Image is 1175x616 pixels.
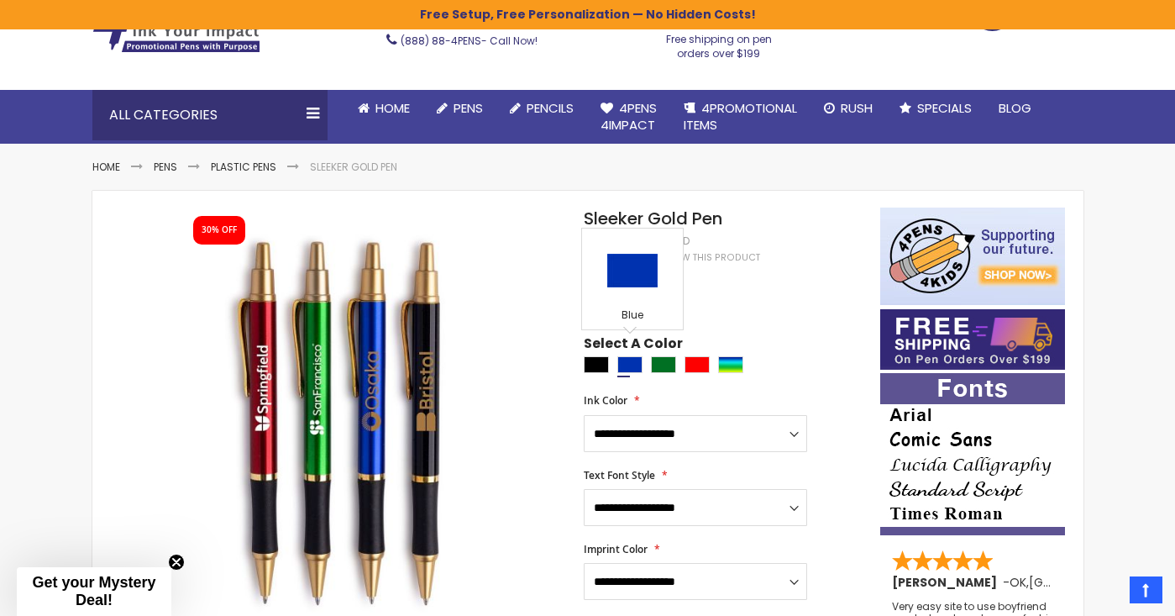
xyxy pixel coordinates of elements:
span: - Call Now! [401,34,538,48]
span: Pens [454,99,483,117]
span: Sleeker Gold Pen [584,207,722,230]
div: Black [584,356,609,373]
a: Pens [423,90,496,127]
span: 4PROMOTIONAL ITEMS [684,99,797,134]
div: Free shipping on pen orders over $199 [648,26,789,60]
span: [GEOGRAPHIC_DATA] [1029,574,1152,591]
a: Plastic Pens [211,160,276,174]
span: Specials [917,99,972,117]
span: Home [375,99,410,117]
span: Get your Mystery Deal! [32,574,155,608]
a: Blog [985,90,1045,127]
div: All Categories [92,90,328,140]
div: Blue [586,308,679,325]
span: Ink Color [584,393,627,408]
a: 4Pens4impact [587,90,670,145]
div: Green [651,356,676,373]
a: Rush [810,90,886,127]
span: Pencils [527,99,574,117]
div: Red [685,356,710,373]
div: Blue [617,356,643,373]
a: Specials [886,90,985,127]
span: 4Pens 4impact [601,99,657,134]
a: Home [92,160,120,174]
div: 30% OFF [202,224,237,236]
a: Pencils [496,90,587,127]
span: Text Font Style [584,468,655,482]
img: 4pens 4 kids [880,208,1065,305]
img: font-personalization-examples [880,373,1065,535]
img: Free shipping on orders over $199 [880,309,1065,370]
div: Assorted [718,356,743,373]
button: Close teaser [168,554,185,571]
span: [PERSON_NAME] [892,574,1003,591]
iframe: Google Customer Reviews [1036,571,1175,616]
a: Home [344,90,423,127]
a: 4PROMOTIONALITEMS [670,90,810,145]
li: Sleeker Gold Pen [310,161,397,174]
a: (888) 88-4PENS [401,34,481,48]
a: Pens [154,160,177,174]
span: - , [1003,574,1152,591]
div: Get your Mystery Deal!Close teaser [17,567,171,616]
span: Select A Color [584,334,683,357]
span: OK [1010,574,1026,591]
span: Blog [999,99,1031,117]
span: Rush [841,99,873,117]
span: Imprint Color [584,542,648,556]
